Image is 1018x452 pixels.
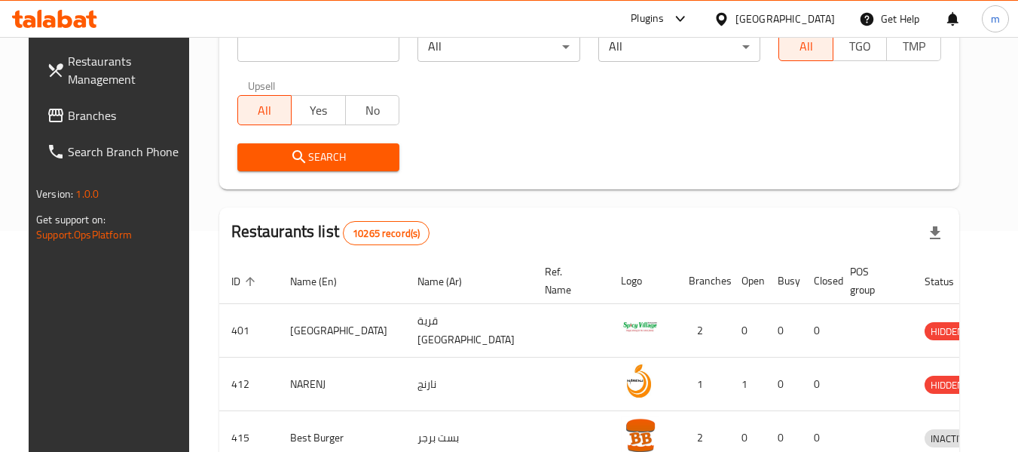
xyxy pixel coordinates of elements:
[735,11,835,27] div: [GEOGRAPHIC_DATA]
[352,100,394,121] span: No
[344,226,429,241] span: 10265 record(s)
[925,377,970,394] span: HIDDEN
[36,210,105,229] span: Get support on:
[68,143,187,161] span: Search Branch Phone
[417,32,580,62] div: All
[598,32,761,62] div: All
[785,35,827,57] span: All
[545,263,591,299] span: Ref. Name
[833,31,888,61] button: TGO
[802,304,838,358] td: 0
[729,304,766,358] td: 0
[68,52,187,88] span: Restaurants Management
[729,258,766,304] th: Open
[925,430,976,447] span: INACTIVE
[925,272,974,291] span: Status
[766,358,802,411] td: 0
[677,304,729,358] td: 2
[925,323,970,340] span: HIDDEN
[802,258,838,304] th: Closed
[886,31,941,61] button: TMP
[917,215,953,251] div: Export file
[237,95,292,125] button: All
[291,95,346,125] button: Yes
[278,304,405,358] td: [GEOGRAPHIC_DATA]
[35,134,199,170] a: Search Branch Phone
[244,100,286,121] span: All
[231,220,430,245] h2: Restaurants list
[850,263,894,299] span: POS group
[248,80,276,91] label: Upsell
[35,43,199,97] a: Restaurants Management
[343,221,430,245] div: Total records count
[766,258,802,304] th: Busy
[219,304,278,358] td: 401
[778,31,833,61] button: All
[75,184,99,204] span: 1.0.0
[249,148,388,167] span: Search
[36,184,73,204] span: Version:
[893,35,935,57] span: TMP
[925,429,976,447] div: INACTIVE
[278,358,405,411] td: NARENJ
[290,272,356,291] span: Name (En)
[802,358,838,411] td: 0
[925,322,970,340] div: HIDDEN
[417,272,481,291] span: Name (Ar)
[839,35,882,57] span: TGO
[237,143,400,171] button: Search
[991,11,1000,27] span: m
[677,258,729,304] th: Branches
[631,10,664,28] div: Plugins
[925,376,970,394] div: HIDDEN
[677,358,729,411] td: 1
[68,106,187,125] span: Branches
[219,358,278,411] td: 412
[237,32,400,62] input: Search for restaurant name or ID..
[231,272,260,291] span: ID
[36,225,132,244] a: Support.OpsPlatform
[621,362,659,400] img: NARENJ
[729,358,766,411] td: 1
[405,304,533,358] td: قرية [GEOGRAPHIC_DATA]
[609,258,677,304] th: Logo
[298,100,340,121] span: Yes
[766,304,802,358] td: 0
[621,309,659,346] img: Spicy Village
[405,358,533,411] td: نارنج
[345,95,400,125] button: No
[35,97,199,134] a: Branches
